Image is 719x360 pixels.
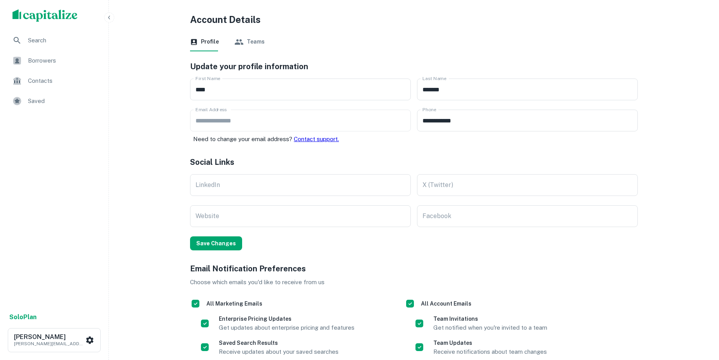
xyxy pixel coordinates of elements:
iframe: Chat Widget [680,298,719,335]
p: Choose which emails you'd like to receive from us [190,278,638,287]
span: Contacts [28,76,98,86]
h6: Team Invitations [433,315,547,323]
p: Receive updates about your saved searches [219,347,339,357]
button: Profile [190,33,219,51]
img: capitalize-logo.png [12,9,78,22]
a: Saved [6,92,102,110]
a: Contact support. [294,136,339,142]
h6: Enterprise Pricing Updates [219,315,354,323]
label: Last Name [422,75,447,82]
h6: All Marketing Emails [206,299,262,308]
a: SoloPlan [9,313,37,322]
label: Phone [422,106,436,113]
button: Save Changes [190,236,242,250]
h5: Email Notification Preferences [190,263,638,274]
span: Search [28,36,98,45]
label: Email Address [195,106,227,113]
h6: All Account Emails [421,299,471,308]
span: Borrowers [28,56,98,65]
button: [PERSON_NAME][PERSON_NAME][EMAIL_ADDRESS][DOMAIN_NAME] [8,328,101,352]
h6: Team Updates [433,339,547,347]
a: Search [6,31,102,50]
h6: [PERSON_NAME] [14,334,84,340]
h5: Update your profile information [190,61,638,72]
a: Borrowers [6,51,102,70]
a: Contacts [6,72,102,90]
p: Need to change your email address? [193,135,411,144]
p: Receive notifications about team changes [433,347,547,357]
button: Teams [234,33,265,51]
strong: Solo Plan [9,313,37,321]
h5: Social Links [190,156,638,168]
h4: Account Details [190,12,638,26]
p: Get updates about enterprise pricing and features [219,323,354,332]
h6: Saved Search Results [219,339,339,347]
p: Get notified when you're invited to a team [433,323,547,332]
span: Saved [28,96,98,106]
label: First Name [195,75,220,82]
p: [PERSON_NAME][EMAIL_ADDRESS][DOMAIN_NAME] [14,340,84,347]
